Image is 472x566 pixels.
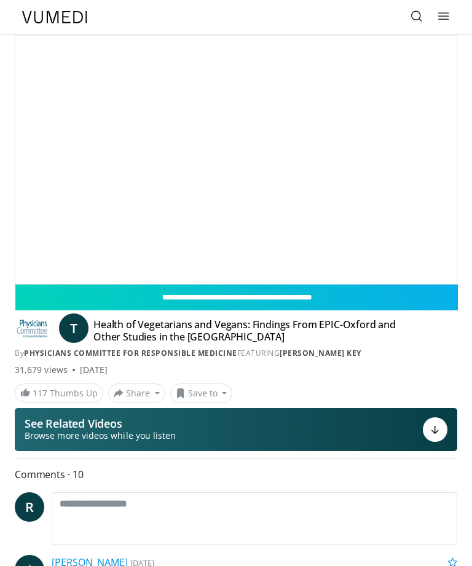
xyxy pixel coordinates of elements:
[15,364,68,376] span: 31,679 views
[15,466,457,482] span: Comments 10
[280,348,361,358] a: [PERSON_NAME] Key
[15,492,44,522] a: R
[108,383,165,403] button: Share
[22,11,87,23] img: VuMedi Logo
[59,313,88,343] a: T
[25,417,176,430] p: See Related Videos
[25,430,176,442] span: Browse more videos while you listen
[24,348,237,358] a: Physicians Committee for Responsible Medicine
[170,383,233,403] button: Save to
[15,318,49,338] img: Physicians Committee for Responsible Medicine
[15,348,457,359] div: By FEATURING
[15,408,457,451] button: See Related Videos Browse more videos while you listen
[93,318,407,343] h4: Health of Vegetarians and Vegans: Findings From EPIC-Oxford and Other Studies in the [GEOGRAPHIC_...
[33,387,47,399] span: 117
[80,364,108,376] div: [DATE]
[15,383,103,403] a: 117 Thumbs Up
[15,36,457,284] video-js: Video Player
